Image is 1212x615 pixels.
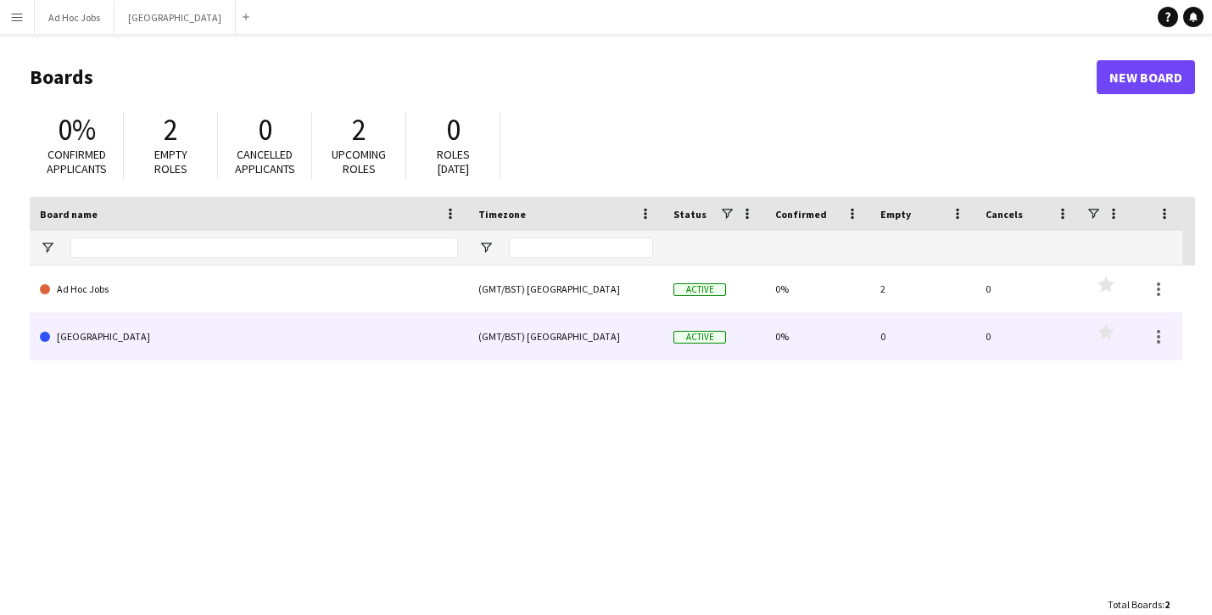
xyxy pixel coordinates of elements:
[673,208,707,221] span: Status
[468,266,663,312] div: (GMT/BST) [GEOGRAPHIC_DATA]
[47,147,107,176] span: Confirmed applicants
[870,266,975,312] div: 2
[468,313,663,360] div: (GMT/BST) [GEOGRAPHIC_DATA]
[975,266,1081,312] div: 0
[235,147,295,176] span: Cancelled applicants
[673,331,726,344] span: Active
[58,111,96,148] span: 0%
[30,64,1097,90] h1: Boards
[154,147,187,176] span: Empty roles
[975,313,1081,360] div: 0
[70,238,458,258] input: Board name Filter Input
[258,111,272,148] span: 0
[164,111,178,148] span: 2
[1097,60,1195,94] a: New Board
[986,208,1023,221] span: Cancels
[1108,598,1162,611] span: Total Boards
[40,208,98,221] span: Board name
[332,147,386,176] span: Upcoming roles
[880,208,911,221] span: Empty
[1165,598,1170,611] span: 2
[437,147,470,176] span: Roles [DATE]
[40,313,458,361] a: [GEOGRAPHIC_DATA]
[673,283,726,296] span: Active
[870,313,975,360] div: 0
[446,111,461,148] span: 0
[40,266,458,313] a: Ad Hoc Jobs
[765,266,870,312] div: 0%
[478,240,494,255] button: Open Filter Menu
[478,208,526,221] span: Timezone
[40,240,55,255] button: Open Filter Menu
[765,313,870,360] div: 0%
[352,111,366,148] span: 2
[509,238,653,258] input: Timezone Filter Input
[114,1,236,34] button: [GEOGRAPHIC_DATA]
[775,208,827,221] span: Confirmed
[35,1,114,34] button: Ad Hoc Jobs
